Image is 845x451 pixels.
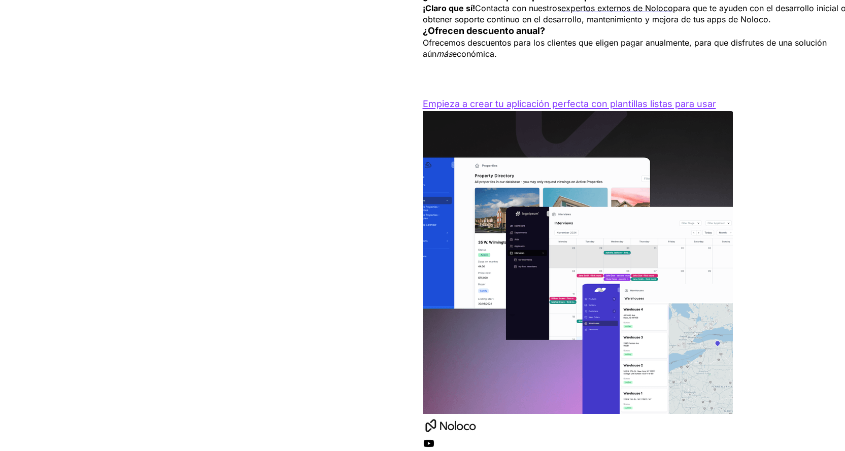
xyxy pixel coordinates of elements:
a: expertos externos de Noloco [561,5,673,13]
font: ¿Ofrecen descuento anual? [423,25,545,36]
font: ¡Claro que sí! [423,3,475,13]
font: Contacta con nuestros [475,3,561,13]
font: Empieza a crear tu aplicación perfecta con plantillas listas para usar [423,98,716,109]
font: más [436,49,452,59]
font: ¿Buscas inspiración? [423,61,675,91]
font: económica. [452,49,497,59]
font: expertos externos de Noloco [561,3,673,13]
font: PLANTILLAS PREDEFINIDAS [423,60,534,70]
font: Ofrecemos descuentos para los clientes que eligen pagar anualmente, para que disfrutes de una sol... [423,38,827,59]
a: Empieza a crear tu aplicación perfecta con plantillas listas para usar [423,94,716,110]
